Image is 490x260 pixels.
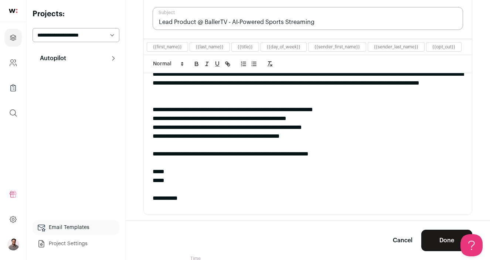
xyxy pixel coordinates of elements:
[7,239,19,250] img: 486088-medium_jpg
[33,220,119,235] a: Email Templates
[196,44,224,50] button: {{last_name}}
[238,44,253,50] button: {{title}}
[4,29,22,47] a: Projects
[432,44,455,50] button: {{opt_out}}
[9,9,17,13] img: wellfound-shorthand-0d5821cbd27db2630d0214b213865d53afaa358527fdda9d0ea32b1df1b89c2c.svg
[4,79,22,97] a: Company Lists
[460,234,483,256] iframe: Help Scout Beacon - Open
[153,44,182,50] button: {{first_name}}
[314,44,360,50] button: {{sender_first_name}}
[153,7,463,30] input: Subject
[374,44,418,50] button: {{sender_last_name}}
[35,54,66,63] p: Autopilot
[33,9,119,19] h2: Projects:
[4,54,22,72] a: Company and ATS Settings
[33,51,119,66] button: Autopilot
[393,236,412,245] a: Cancel
[33,236,119,251] a: Project Settings
[7,239,19,250] button: Open dropdown
[421,230,472,251] button: Done
[267,44,300,50] button: {{day_of_week}}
